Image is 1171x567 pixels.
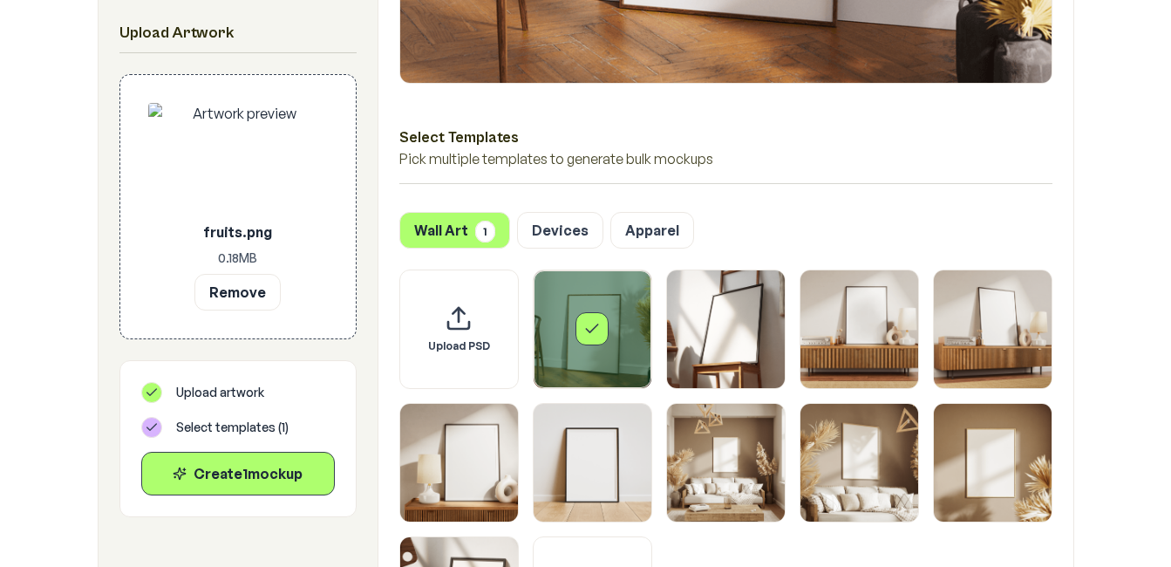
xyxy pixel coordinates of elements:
button: Apparel [610,212,694,249]
img: Artwork preview [148,103,328,215]
img: Framed Poster 2 [667,270,785,388]
img: Framed Poster 3 [800,270,918,388]
button: Remove [194,274,281,311]
h3: Select Templates [399,126,1052,148]
button: Devices [517,212,603,249]
div: Select template Framed Poster 4 [933,270,1052,389]
img: Framed Poster 5 [400,404,518,522]
div: Select template Framed Poster 6 [533,403,652,523]
div: Select template Framed Poster 2 [666,270,786,389]
img: Framed Poster 4 [934,270,1052,388]
p: 0.18 MB [148,249,328,267]
span: 1 [475,221,495,243]
div: Select template Framed Poster [533,270,652,389]
img: Framed Poster 6 [534,404,651,522]
div: Select template Framed Poster 8 [800,403,919,523]
div: Create 1 mockup [156,463,320,484]
button: Wall Art1 [399,212,510,249]
p: Pick multiple templates to generate bulk mockups [399,148,1052,169]
img: Framed Poster 8 [800,404,918,522]
span: Upload artwork [176,384,264,401]
span: Upload PSD [428,339,490,353]
p: fruits.png [148,222,328,243]
button: Create1mockup [141,452,335,495]
h2: Upload Artwork [119,21,357,45]
div: Upload custom PSD template [399,270,519,389]
div: Select template Framed Poster 7 [666,403,786,523]
img: Framed Poster 9 [934,404,1052,522]
span: Select templates ( 1 ) [176,419,289,436]
div: Select template Framed Poster 9 [933,403,1052,523]
div: Select template Framed Poster 5 [399,403,519,523]
div: Select template Framed Poster 3 [800,270,919,389]
img: Framed Poster 7 [667,404,785,522]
